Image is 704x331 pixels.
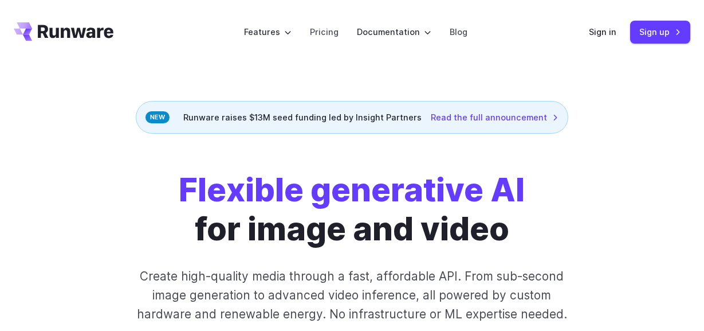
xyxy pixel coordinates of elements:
a: Blog [450,25,467,38]
a: Read the full announcement [431,111,559,124]
label: Documentation [357,25,431,38]
p: Create high-quality media through a fast, affordable API. From sub-second image generation to adv... [136,267,569,324]
div: Runware raises $13M seed funding led by Insight Partners [136,101,568,134]
strong: Flexible generative AI [179,170,525,209]
label: Features [244,25,292,38]
a: Sign up [630,21,690,43]
a: Sign in [589,25,616,38]
a: Go to / [14,22,113,41]
h1: for image and video [179,170,525,248]
a: Pricing [310,25,339,38]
